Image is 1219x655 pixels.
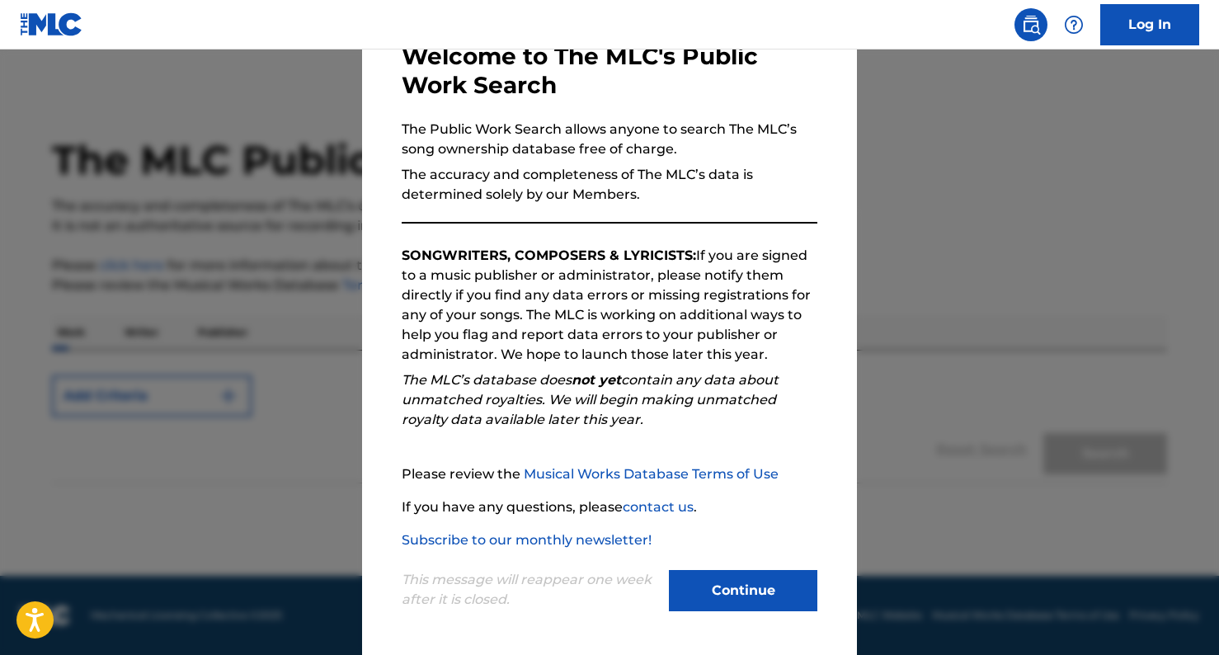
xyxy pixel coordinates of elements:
h3: Welcome to The MLC's Public Work Search [402,42,817,100]
img: help [1064,15,1084,35]
strong: SONGWRITERS, COMPOSERS & LYRICISTS: [402,247,696,263]
strong: not yet [572,372,621,388]
a: Public Search [1014,8,1047,41]
p: Please review the [402,464,817,484]
button: Continue [669,570,817,611]
img: MLC Logo [20,12,83,36]
a: Musical Works Database Terms of Use [524,466,779,482]
a: Subscribe to our monthly newsletter! [402,532,652,548]
p: If you have any questions, please . [402,497,817,517]
p: If you are signed to a music publisher or administrator, please notify them directly if you find ... [402,246,817,365]
em: The MLC’s database does contain any data about unmatched royalties. We will begin making unmatche... [402,372,779,427]
p: This message will reappear one week after it is closed. [402,570,659,610]
div: Help [1057,8,1090,41]
a: Log In [1100,4,1199,45]
p: The Public Work Search allows anyone to search The MLC’s song ownership database free of charge. [402,120,817,159]
a: contact us [623,499,694,515]
img: search [1021,15,1041,35]
p: The accuracy and completeness of The MLC’s data is determined solely by our Members. [402,165,817,205]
